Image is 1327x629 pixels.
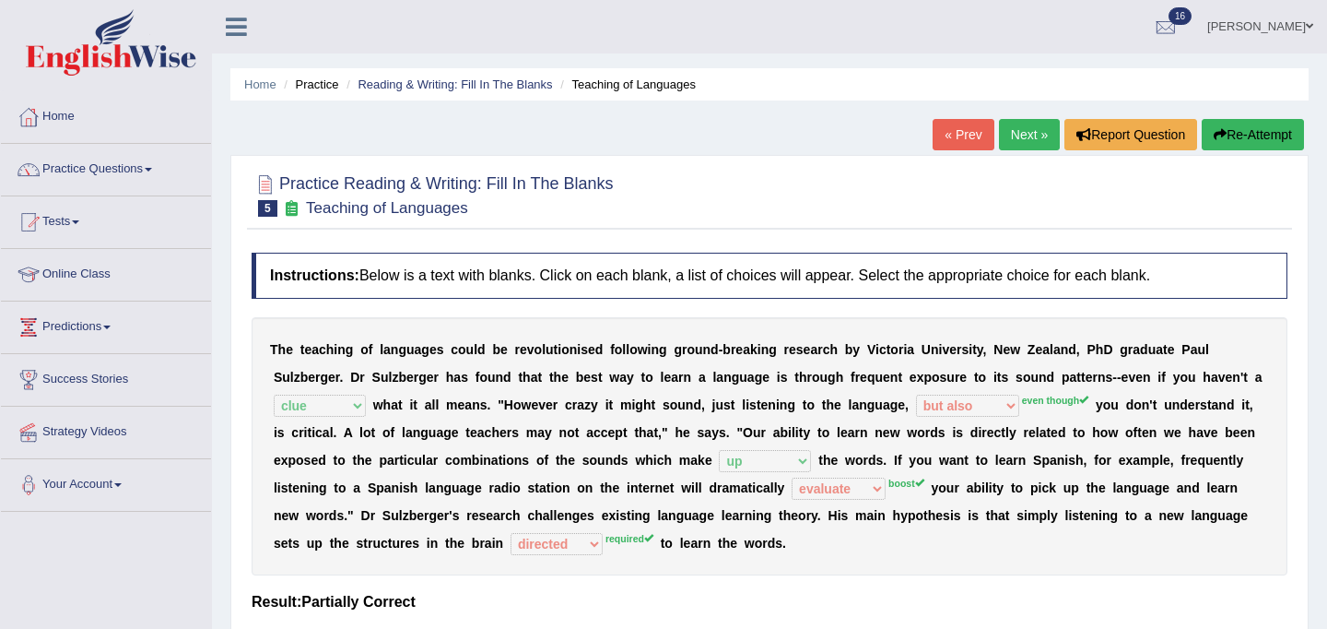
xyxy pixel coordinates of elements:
[1053,342,1061,357] b: a
[337,342,346,357] b: n
[1188,370,1196,385] b: u
[810,342,817,357] b: a
[1096,342,1104,357] b: h
[480,398,487,412] b: s
[875,342,879,357] b: i
[576,370,584,385] b: b
[504,398,513,412] b: H
[750,342,757,357] b: k
[554,370,562,385] b: h
[581,342,588,357] b: s
[1098,370,1106,385] b: n
[852,342,860,357] b: y
[860,370,867,385] b: e
[591,370,598,385] b: s
[1076,342,1080,357] b: ,
[1022,395,1088,406] sup: even though
[979,370,987,385] b: o
[360,342,369,357] b: o
[270,342,278,357] b: T
[940,370,947,385] b: s
[1173,370,1180,385] b: y
[1002,370,1009,385] b: s
[328,370,335,385] b: e
[1003,342,1010,357] b: e
[1035,342,1042,357] b: e
[879,342,887,357] b: c
[520,342,527,357] b: e
[917,370,924,385] b: x
[855,370,860,385] b: r
[244,77,276,91] a: Home
[781,370,788,385] b: s
[429,342,437,357] b: e
[1010,342,1020,357] b: w
[538,398,546,412] b: v
[503,370,511,385] b: d
[1128,342,1133,357] b: r
[661,370,664,385] b: l
[398,370,406,385] b: b
[674,342,682,357] b: g
[1117,370,1121,385] b: -
[290,370,294,385] b: l
[527,342,534,357] b: v
[279,76,338,93] li: Practice
[369,342,373,357] b: f
[836,370,844,385] b: h
[1168,342,1175,357] b: e
[910,370,917,385] b: e
[931,342,939,357] b: n
[1064,119,1197,150] button: Report Question
[1128,370,1135,385] b: v
[418,370,427,385] b: g
[641,370,646,385] b: t
[1226,370,1233,385] b: e
[258,200,277,217] span: 5
[446,398,457,412] b: m
[534,342,543,357] b: o
[946,370,955,385] b: u
[577,342,581,357] b: i
[304,342,311,357] b: e
[1133,342,1140,357] b: a
[1,249,211,295] a: Online Class
[451,342,458,357] b: c
[722,342,731,357] b: b
[315,370,320,385] b: r
[340,370,344,385] b: .
[757,342,761,357] b: i
[472,398,480,412] b: n
[570,342,578,357] b: n
[804,342,811,357] b: e
[687,342,695,357] b: o
[1039,370,1047,385] b: n
[546,398,553,412] b: e
[659,342,667,357] b: g
[381,370,389,385] b: u
[710,342,719,357] b: d
[414,370,418,385] b: r
[761,342,769,357] b: n
[286,342,293,357] b: e
[558,342,561,357] b: i
[406,342,415,357] b: u
[406,370,414,385] b: e
[1,302,211,348] a: Predictions
[518,370,523,385] b: t
[851,370,855,385] b: f
[252,253,1287,299] h4: Below is a text with blanks. Click on each blank, a list of choices will appear. Select the appro...
[1181,342,1190,357] b: P
[391,398,398,412] b: a
[784,342,789,357] b: r
[731,342,735,357] b: r
[735,342,743,357] b: e
[1157,370,1161,385] b: i
[796,342,804,357] b: s
[380,342,383,357] b: l
[300,342,305,357] b: t
[883,370,890,385] b: e
[294,370,300,385] b: z
[845,342,853,357] b: b
[1,196,211,243] a: Tests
